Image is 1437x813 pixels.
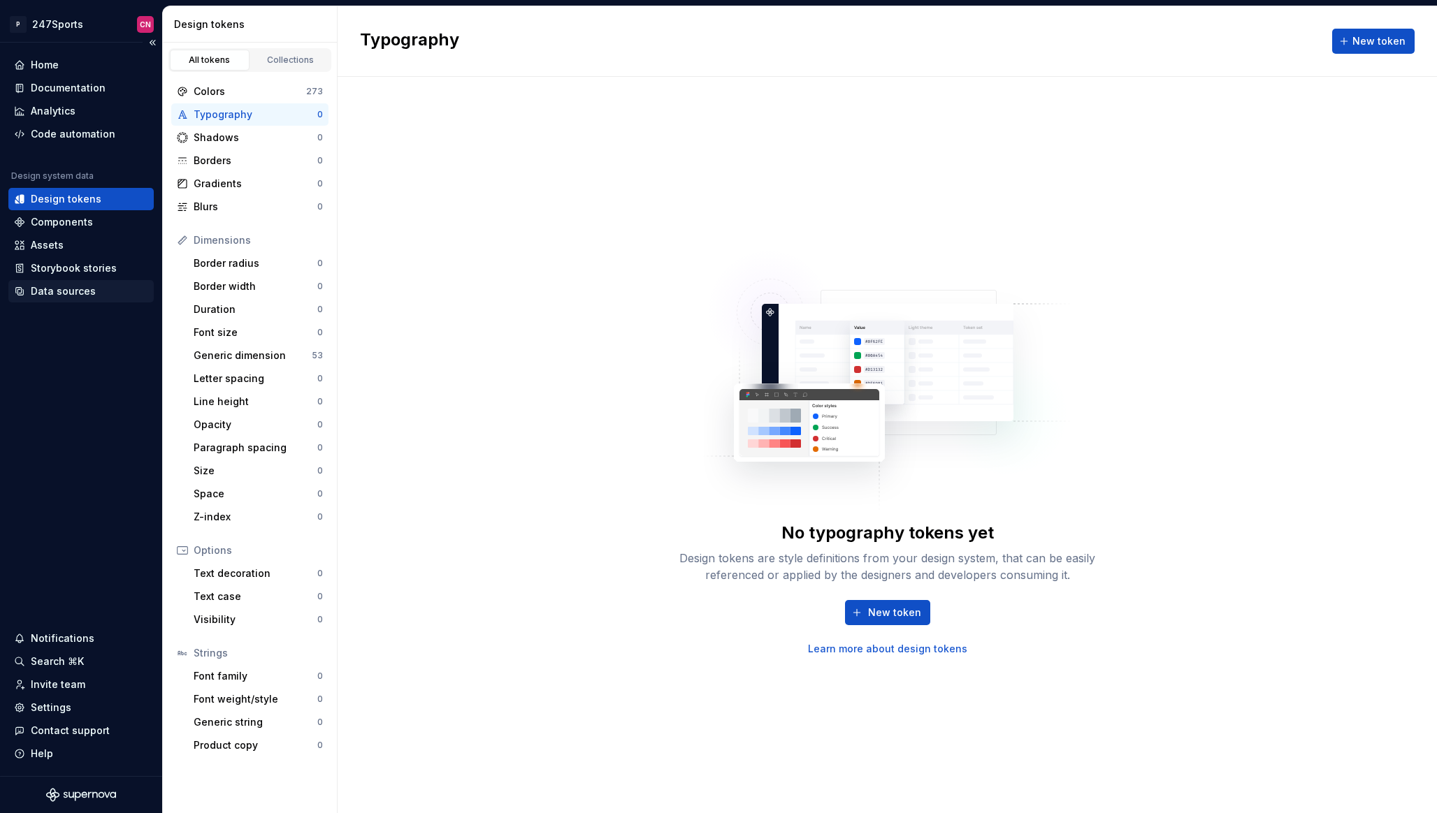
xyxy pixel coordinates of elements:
div: 0 [317,511,323,522]
button: New token [845,600,930,625]
div: Gradients [194,177,317,191]
div: Visibility [194,613,317,627]
a: Font weight/style0 [188,688,328,710]
a: Blurs0 [171,196,328,218]
a: Gradients0 [171,173,328,195]
div: 0 [317,465,323,476]
a: Letter spacing0 [188,367,328,390]
div: P [10,16,27,33]
div: Typography [194,108,317,122]
h2: Typography [360,29,459,54]
a: Invite team [8,673,154,696]
a: Paragraph spacing0 [188,437,328,459]
div: Invite team [31,677,85,691]
div: Analytics [31,104,75,118]
div: Contact support [31,724,110,738]
div: 0 [317,304,323,315]
a: Product copy0 [188,734,328,756]
div: CN [140,19,151,30]
div: 0 [317,717,323,728]
div: Assets [31,238,64,252]
div: Shadows [194,131,317,145]
div: Z-index [194,510,317,524]
a: Text decoration0 [188,562,328,585]
div: 0 [317,178,323,189]
div: 0 [317,740,323,751]
button: Help [8,742,154,765]
div: 247Sports [32,17,83,31]
div: Borders [194,154,317,168]
div: Design system data [11,170,94,182]
div: Paragraph spacing [194,441,317,455]
a: Shadows0 [171,126,328,149]
div: No typography tokens yet [781,522,994,544]
div: Components [31,215,93,229]
a: Size0 [188,460,328,482]
a: Assets [8,234,154,256]
span: New token [868,606,921,620]
div: Size [194,464,317,478]
a: Components [8,211,154,233]
div: 0 [317,201,323,212]
button: Collapse sidebar [143,33,162,52]
div: 0 [317,132,323,143]
div: Generic string [194,715,317,729]
button: P247SportsCN [3,9,159,39]
div: Duration [194,302,317,316]
a: Analytics [8,100,154,122]
div: Opacity [194,418,317,432]
div: Search ⌘K [31,654,84,668]
a: Design tokens [8,188,154,210]
div: Strings [194,646,323,660]
div: 0 [317,591,323,602]
a: Space0 [188,483,328,505]
span: New token [1352,34,1406,48]
a: Z-index0 [188,506,328,528]
div: 0 [317,442,323,453]
div: Design tokens are style definitions from your design system, that can be easily referenced or app... [664,550,1111,583]
div: 0 [317,327,323,338]
a: Generic dimension53 [188,344,328,367]
div: Options [194,543,323,557]
div: Border radius [194,256,317,270]
div: Code automation [31,127,115,141]
a: Generic string0 [188,711,328,733]
div: Data sources [31,284,96,298]
div: 0 [317,396,323,407]
div: Font family [194,669,317,683]
a: Font family0 [188,665,328,687]
div: Design tokens [174,17,331,31]
div: Documentation [31,81,106,95]
a: Border width0 [188,275,328,298]
a: Storybook stories [8,257,154,279]
div: 0 [317,671,323,682]
div: Colors [194,85,306,98]
div: 0 [317,373,323,384]
a: Settings [8,696,154,719]
a: Borders0 [171,149,328,172]
div: 0 [317,155,323,166]
a: Opacity0 [188,413,328,436]
div: 0 [317,258,323,269]
div: Help [31,747,53,761]
div: Letter spacing [194,372,317,386]
a: Colors273 [171,80,328,103]
div: Generic dimension [194,349,312,362]
a: Duration0 [188,298,328,321]
a: Data sources [8,280,154,302]
a: Text case0 [188,585,328,608]
div: Home [31,58,59,72]
a: Supernova Logo [46,788,116,802]
div: Design tokens [31,192,101,206]
div: 0 [317,488,323,499]
a: Code automation [8,123,154,145]
a: Border radius0 [188,252,328,274]
div: All tokens [175,54,245,66]
div: 273 [306,86,323,97]
div: 0 [317,614,323,625]
div: Border width [194,279,317,293]
div: 53 [312,350,323,361]
a: Visibility0 [188,608,328,631]
a: Documentation [8,77,154,99]
div: Text decoration [194,566,317,580]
